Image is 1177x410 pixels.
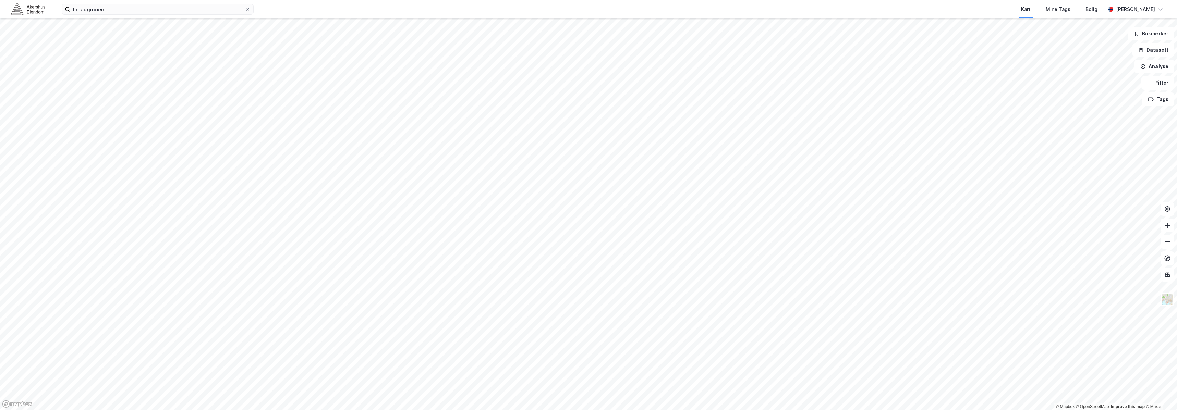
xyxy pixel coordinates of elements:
button: Datasett [1132,43,1174,57]
button: Analyse [1134,60,1174,73]
div: Kart [1021,5,1031,13]
img: Z [1161,293,1174,306]
div: Kontrollprogram for chat [1143,377,1177,410]
img: akershus-eiendom-logo.9091f326c980b4bce74ccdd9f866810c.svg [11,3,45,15]
button: Tags [1142,92,1174,106]
button: Bokmerker [1128,27,1174,40]
iframe: Chat Widget [1143,377,1177,410]
div: [PERSON_NAME] [1116,5,1155,13]
a: OpenStreetMap [1076,404,1109,409]
a: Improve this map [1111,404,1145,409]
a: Mapbox [1056,404,1075,409]
button: Filter [1141,76,1174,90]
div: Bolig [1085,5,1097,13]
a: Mapbox homepage [2,400,32,408]
input: Søk på adresse, matrikkel, gårdeiere, leietakere eller personer [70,4,245,14]
div: Mine Tags [1046,5,1070,13]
